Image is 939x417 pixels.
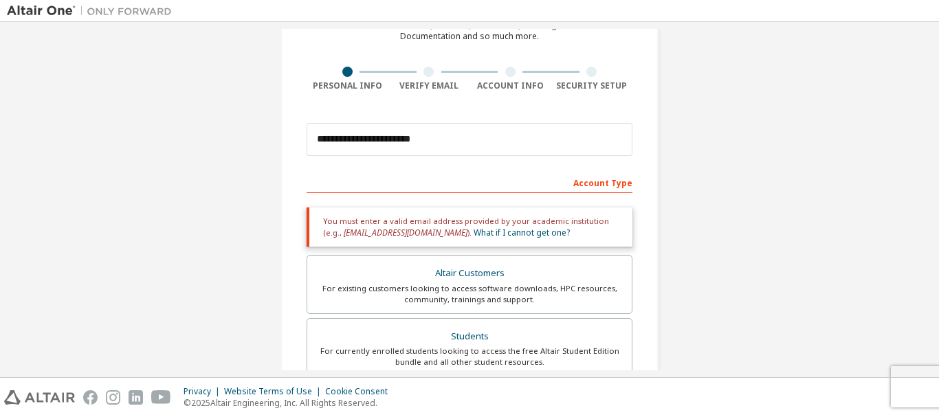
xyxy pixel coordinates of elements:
[325,386,396,397] div: Cookie Consent
[4,390,75,405] img: altair_logo.svg
[316,346,623,368] div: For currently enrolled students looking to access the free Altair Student Edition bundle and all ...
[129,390,143,405] img: linkedin.svg
[224,386,325,397] div: Website Terms of Use
[307,80,388,91] div: Personal Info
[83,390,98,405] img: facebook.svg
[7,4,179,18] img: Altair One
[307,207,632,247] div: You must enter a valid email address provided by your academic institution (e.g., ).
[344,227,467,238] span: [EMAIL_ADDRESS][DOMAIN_NAME]
[106,390,120,405] img: instagram.svg
[388,80,470,91] div: Verify Email
[307,171,632,193] div: Account Type
[316,283,623,305] div: For existing customers looking to access software downloads, HPC resources, community, trainings ...
[374,20,565,42] div: For Free Trials, Licenses, Downloads, Learning & Documentation and so much more.
[551,80,633,91] div: Security Setup
[151,390,171,405] img: youtube.svg
[316,327,623,346] div: Students
[184,386,224,397] div: Privacy
[469,80,551,91] div: Account Info
[184,397,396,409] p: © 2025 Altair Engineering, Inc. All Rights Reserved.
[474,227,570,238] a: What if I cannot get one?
[316,264,623,283] div: Altair Customers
